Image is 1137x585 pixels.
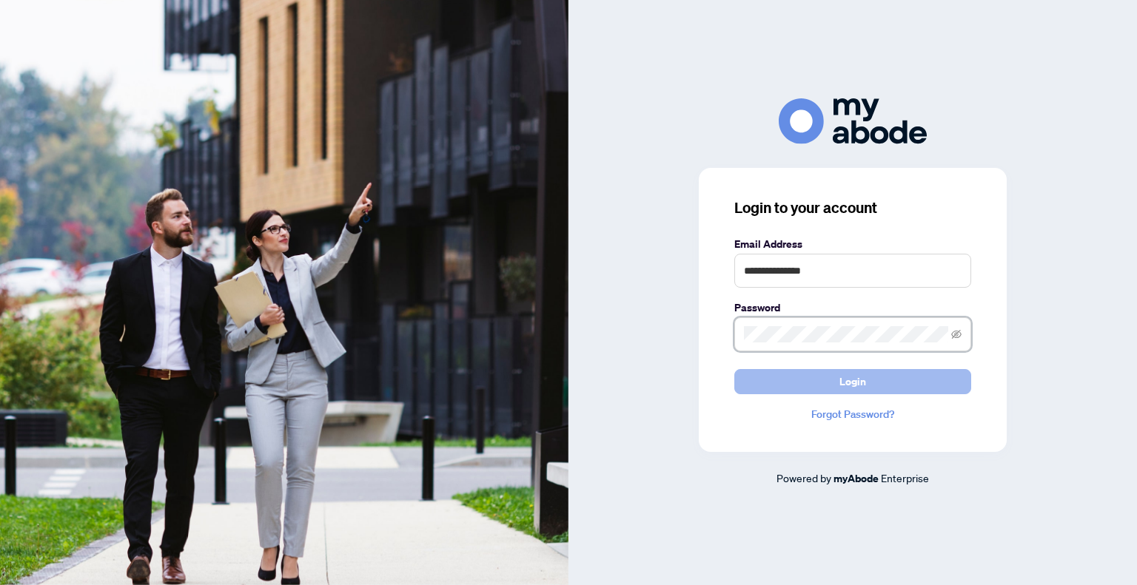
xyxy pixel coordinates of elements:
img: ma-logo [779,98,927,143]
a: Forgot Password? [734,406,971,422]
span: Login [839,370,866,393]
span: eye-invisible [951,329,962,339]
button: Login [734,369,971,394]
a: myAbode [834,470,879,487]
label: Email Address [734,236,971,252]
label: Password [734,300,971,316]
span: Powered by [777,471,831,484]
h3: Login to your account [734,197,971,218]
span: Enterprise [881,471,929,484]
